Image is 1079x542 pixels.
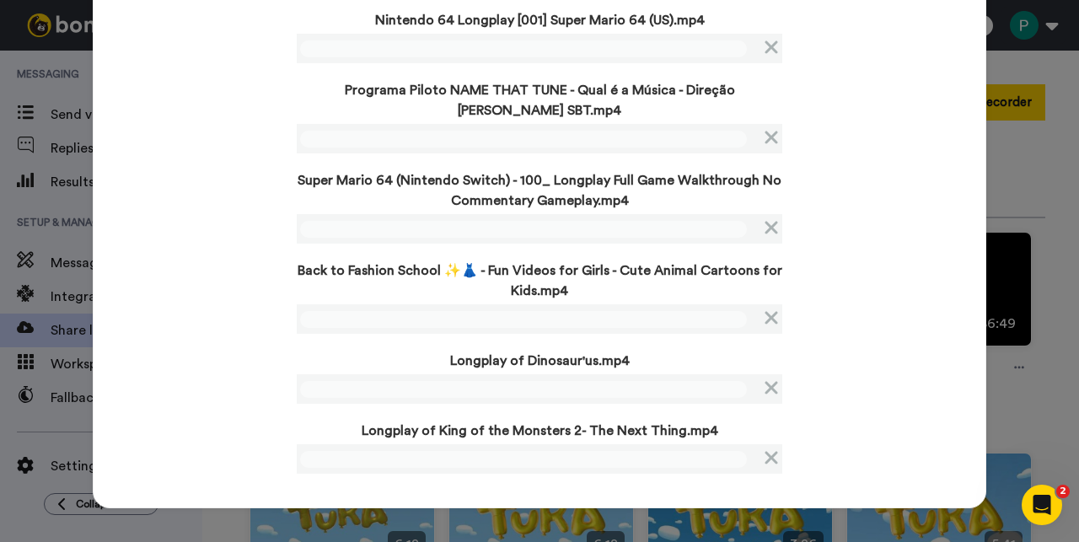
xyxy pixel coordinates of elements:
[297,170,782,211] p: Super Mario 64 (Nintendo Switch) - 100_ Longplay Full Game Walkthrough No Commentary Gameplay.mp4
[297,421,782,441] p: Longplay of King of the Monsters 2- The Next Thing.mp4
[297,80,782,121] p: Programa Piloto NAME THAT TUNE - Qual é a Música - Direção [PERSON_NAME] SBT.mp4
[1056,485,1070,498] span: 2
[297,260,782,301] p: Back to Fashion School ✨👗 - Fun Videos for Girls - Cute Animal Cartoons for Kids.mp4
[1022,485,1062,525] iframe: Intercom live chat
[297,351,782,371] p: Longplay of Dinosaur'us.mp4
[297,10,782,30] p: Nintendo 64 Longplay [001] Super Mario 64 (US).mp4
